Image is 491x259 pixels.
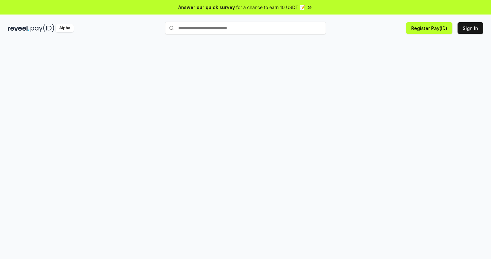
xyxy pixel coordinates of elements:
[8,24,29,32] img: reveel_dark
[178,4,235,11] span: Answer our quick survey
[31,24,54,32] img: pay_id
[458,22,483,34] button: Sign In
[236,4,305,11] span: for a chance to earn 10 USDT 📝
[56,24,74,32] div: Alpha
[406,22,452,34] button: Register Pay(ID)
